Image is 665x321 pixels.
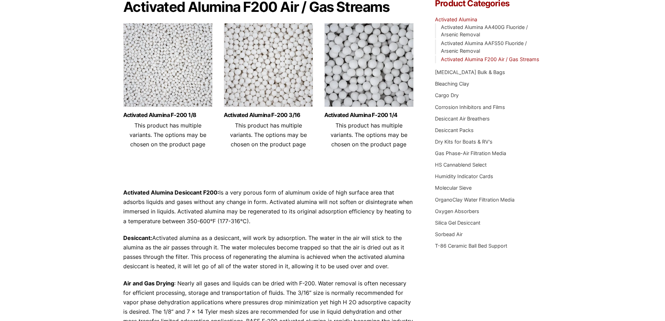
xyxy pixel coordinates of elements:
a: Silica Gel Desiccant [435,220,480,226]
strong: Desiccant: [123,234,152,241]
span: This product has multiple variants. The options may be chosen on the product page [331,122,407,148]
a: Activated Alumina AAFS50 Fluoride / Arsenic Removal [441,40,527,54]
strong: Air and Gas Drying [123,280,174,287]
a: Cargo Dry [435,92,459,98]
a: Activated Alumina F-200 3/16 [224,112,313,118]
a: Corrosion Inhibitors and Films [435,104,505,110]
p: Is a very porous form of aluminum oxide of high surface area that adsorbs liquids and gases witho... [123,188,414,226]
span: This product has multiple variants. The options may be chosen on the product page [230,122,307,148]
a: Desiccant Packs [435,127,474,133]
a: Sorbead Air [435,231,463,237]
a: Activated Alumina F-200 1/8 [123,112,213,118]
a: Bleaching Clay [435,81,469,87]
a: Gas Phase-Air Filtration Media [435,150,506,156]
a: Activated Alumina F200 Air / Gas Streams [441,56,539,62]
a: Molecular Sieve [435,185,472,191]
span: This product has multiple variants. The options may be chosen on the product page [130,122,206,148]
a: HS Cannablend Select [435,162,487,168]
a: [MEDICAL_DATA] Bulk & Bags [435,69,505,75]
a: Dry Kits for Boats & RV's [435,139,493,145]
a: OrganoClay Water Filtration Media [435,197,515,203]
a: Activated Alumina AA400G Fluoride / Arsenic Removal [441,24,528,38]
strong: Activated Alumina Desiccant F200: [123,189,219,196]
a: Desiccant Air Breathers [435,116,490,122]
p: Activated alumina as a desiccant, will work by adsorption. The water in the air will stick to the... [123,233,414,271]
a: Oxygen Absorbers [435,208,479,214]
a: T-86 Ceramic Ball Bed Support [435,243,507,249]
a: Activated Alumina F-200 1/4 [324,112,414,118]
a: Activated Alumina [435,16,477,22]
a: Humidity Indicator Cards [435,173,493,179]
